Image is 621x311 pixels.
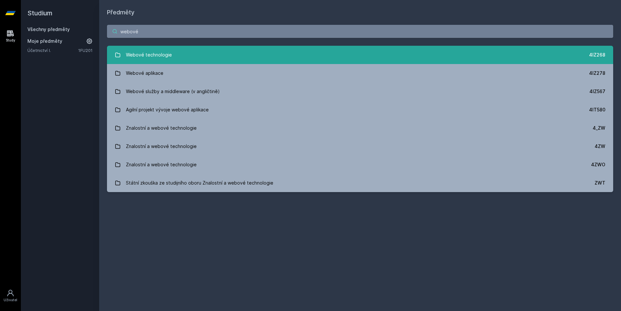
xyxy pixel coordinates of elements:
h1: Předměty [107,8,613,17]
input: Název nebo ident předmětu… [107,25,613,38]
span: Moje předměty [27,38,62,44]
a: Uživatel [1,286,20,306]
a: Study [1,26,20,46]
div: Státní zkouška ze studijního oboru Znalostní a webové technologie [126,176,273,189]
div: 4ZWO [591,161,605,168]
a: Agilní projekt vývoje webové aplikace 4IT580 [107,101,613,119]
div: 4IZ278 [589,70,605,76]
a: Účetnictví I. [27,47,78,54]
div: Webové aplikace [126,67,163,80]
a: Státní zkouška ze studijního oboru Znalostní a webové technologie ZWT [107,174,613,192]
a: Znalostní a webové technologie 4ZWO [107,155,613,174]
div: Study [6,38,15,43]
div: Znalostní a webové technologie [126,122,197,135]
a: 1FU201 [78,48,93,53]
a: Znalostní a webové technologie 4_ZW [107,119,613,137]
a: Webové služby a middleware (v angličtině) 4IZ567 [107,82,613,101]
a: Webové aplikace 4IZ278 [107,64,613,82]
div: Znalostní a webové technologie [126,140,197,153]
div: 4_ZW [593,125,605,131]
div: 4IZ268 [589,52,605,58]
div: 4IZ567 [589,88,605,95]
div: ZWT [595,180,605,186]
div: Webové služby a middleware (v angličtině) [126,85,220,98]
div: 4ZW [595,143,605,150]
a: Všechny předměty [27,26,70,32]
div: 4IT580 [589,106,605,113]
div: Webové technologie [126,48,172,61]
div: Znalostní a webové technologie [126,158,197,171]
a: Webové technologie 4IZ268 [107,46,613,64]
div: Agilní projekt vývoje webové aplikace [126,103,209,116]
a: Znalostní a webové technologie 4ZW [107,137,613,155]
div: Uživatel [4,298,17,303]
